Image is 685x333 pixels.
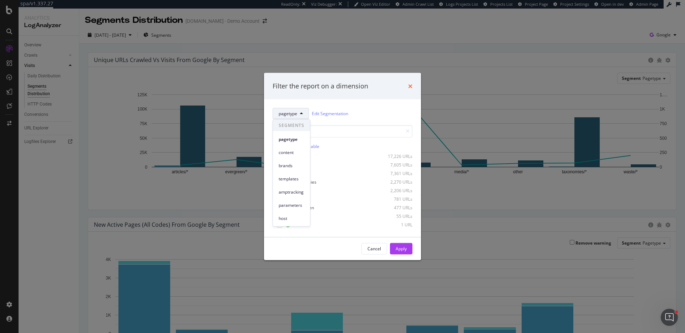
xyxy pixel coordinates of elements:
span: amptracking [279,189,304,195]
div: 2,270 URLs [377,179,412,185]
div: times [408,82,412,91]
button: Cancel [361,243,387,254]
div: 781 URLs [377,196,412,202]
div: 55 URLs [377,213,412,219]
span: brands [279,162,304,169]
input: Search [273,125,412,137]
div: 477 URLs [377,205,412,211]
div: modal [264,73,421,260]
button: Apply [390,243,412,254]
div: 2,206 URLs [377,188,412,194]
div: Select all data available [273,143,412,149]
div: 7,605 URLs [377,162,412,168]
div: Apply [396,246,407,252]
span: pagetype [279,136,304,142]
span: SEGMENTS [273,120,310,131]
a: Edit Segmentation [312,110,348,117]
span: content [279,149,304,155]
span: pagetype [279,111,297,117]
span: host [279,215,304,221]
div: 1 URL [377,222,412,228]
div: 7,361 URLs [377,170,412,176]
span: templates [279,175,304,182]
iframe: Intercom live chat [661,309,678,326]
div: Cancel [367,246,381,252]
span: parameters [279,202,304,208]
div: 17,226 URLs [377,153,412,159]
div: Filter the report on a dimension [273,82,368,91]
button: pagetype [273,108,309,119]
